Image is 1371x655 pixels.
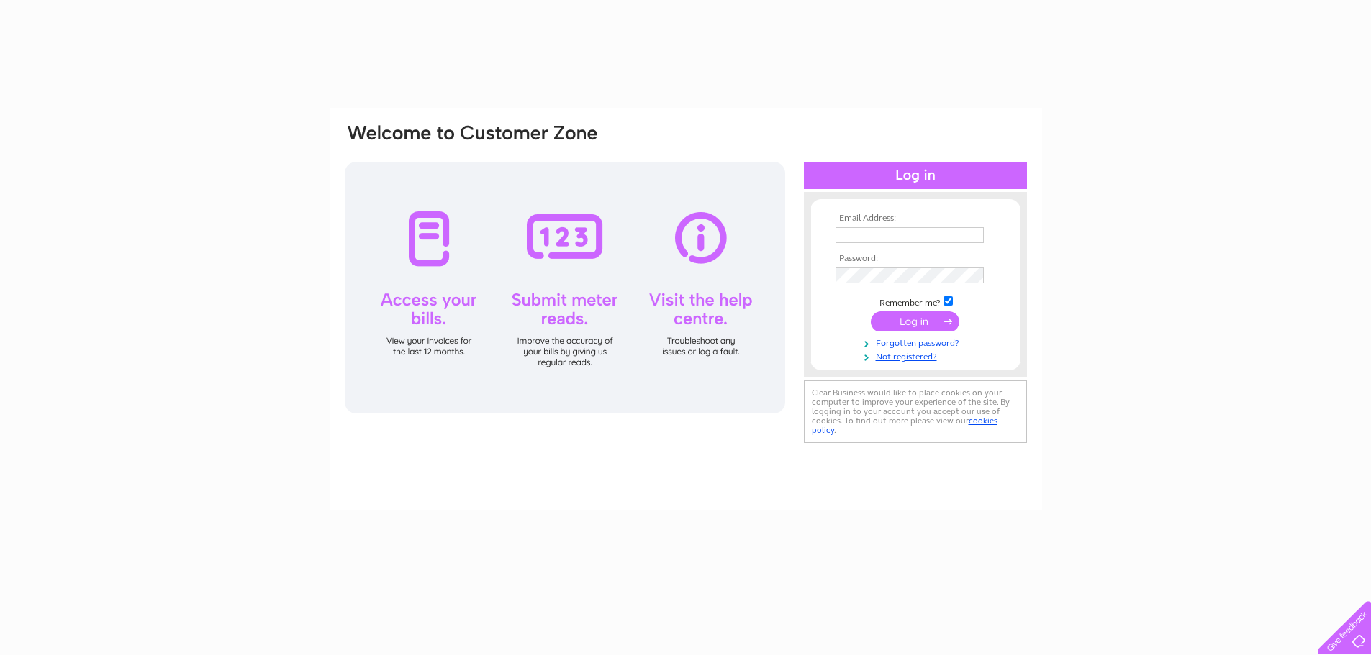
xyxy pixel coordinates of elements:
a: Forgotten password? [836,335,999,349]
th: Password: [832,254,999,264]
a: cookies policy [812,416,997,435]
th: Email Address: [832,214,999,224]
a: Not registered? [836,349,999,362]
td: Remember me? [832,294,999,308]
input: Submit [871,311,959,331]
div: Clear Business would like to place cookies on your computer to improve your experience of the sit... [804,380,1027,443]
